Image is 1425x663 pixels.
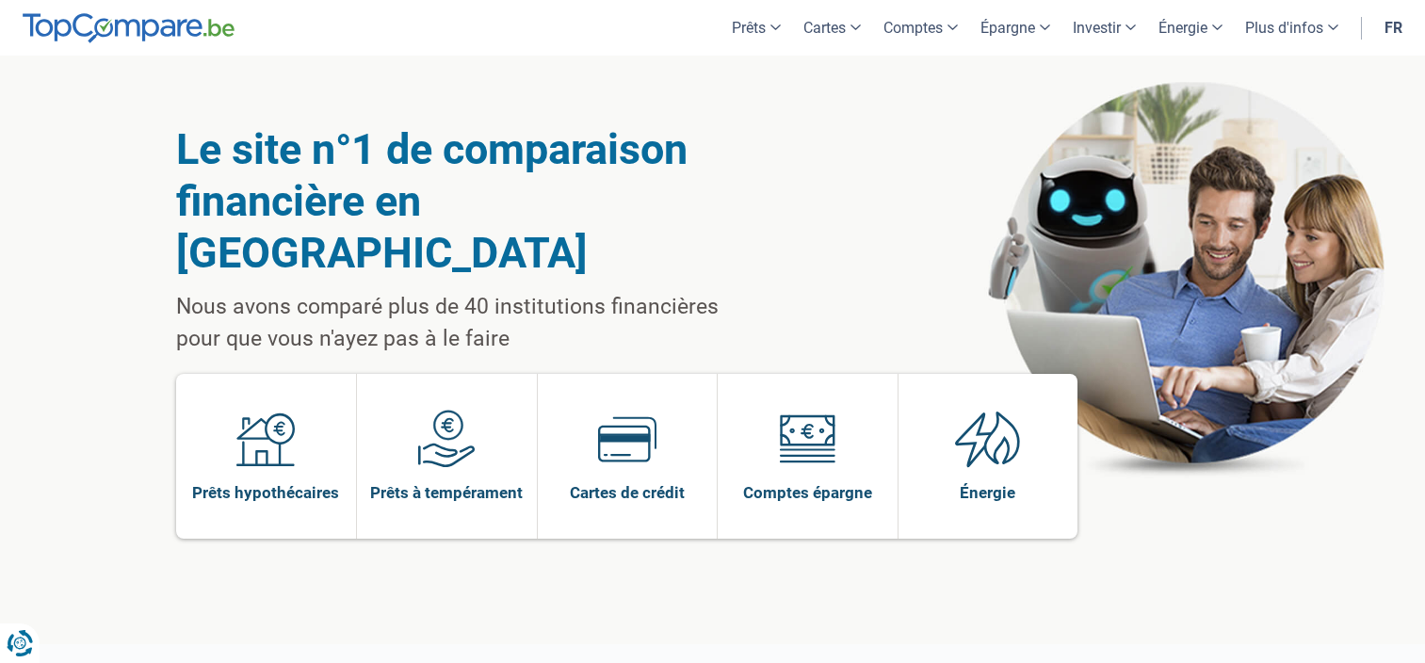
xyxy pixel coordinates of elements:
[743,482,872,503] span: Comptes épargne
[570,482,685,503] span: Cartes de crédit
[960,482,1015,503] span: Énergie
[598,410,656,468] img: Cartes de crédit
[718,374,898,539] a: Comptes épargne Comptes épargne
[370,482,523,503] span: Prêts à tempérament
[236,410,295,468] img: Prêts hypothécaires
[778,410,836,468] img: Comptes épargne
[176,123,767,279] h1: Le site n°1 de comparaison financière en [GEOGRAPHIC_DATA]
[176,374,357,539] a: Prêts hypothécaires Prêts hypothécaires
[955,410,1021,468] img: Énergie
[23,13,235,43] img: TopCompare
[357,374,537,539] a: Prêts à tempérament Prêts à tempérament
[176,291,767,355] p: Nous avons comparé plus de 40 institutions financières pour que vous n'ayez pas à le faire
[538,374,718,539] a: Cartes de crédit Cartes de crédit
[417,410,476,468] img: Prêts à tempérament
[899,374,1078,539] a: Énergie Énergie
[192,482,339,503] span: Prêts hypothécaires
